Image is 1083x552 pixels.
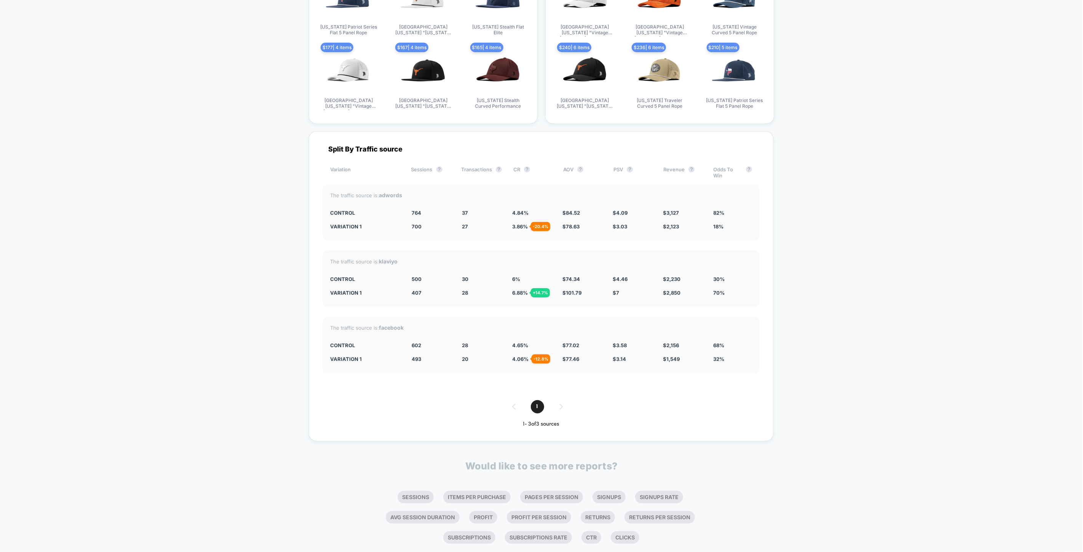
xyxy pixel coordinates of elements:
span: 500 [412,276,422,282]
img: produt [326,48,371,94]
div: 82% [713,210,752,216]
span: 20 [462,356,468,362]
span: 30 [462,276,468,282]
span: 700 [412,223,422,230]
div: Variation 1 [330,356,400,362]
span: 6.88 % [512,290,528,296]
div: + 14.7 % [531,288,550,297]
li: Items Per Purchase [443,491,511,503]
div: AOV [563,166,602,179]
span: $ 84.52 [562,210,580,216]
strong: klaviyo [379,258,398,265]
li: Profit [469,511,497,523]
div: 70% [713,290,752,296]
span: $ 177 | 4 items [321,43,353,52]
div: CONTROL [330,276,400,282]
span: $ 4.46 [613,276,628,282]
div: PSV [613,166,652,179]
li: Signups Rate [635,491,683,503]
li: Profit Per Session [507,511,571,523]
span: [GEOGRAPHIC_DATA][US_STATE] "Vintage [US_STATE] Longhorn" Curved Elite XGen™ [556,24,613,37]
li: Subscriptions Rate [505,531,572,544]
span: [US_STATE] Patriot Series Flat 5 Panel Rope [706,97,763,110]
button: ? [746,166,752,172]
img: produt [637,48,682,94]
span: 6 % [512,276,520,282]
div: The traffic source is: [330,258,752,265]
li: Pages Per Session [520,491,583,503]
span: $ 2,850 [663,290,680,296]
li: Avg Session Duration [386,511,460,523]
span: [US_STATE] Stealth Curved Performance [470,97,527,110]
span: $ 3.58 [613,342,627,348]
span: [GEOGRAPHIC_DATA][US_STATE] "Vintage [US_STATE] Longhorn" Curved Performance [631,24,688,37]
span: $ 101.79 [562,290,581,296]
li: Ctr [581,531,601,544]
span: [US_STATE] Stealth Flat Elite [470,24,527,37]
li: Returns [581,511,615,523]
span: 4.84 % [512,210,529,216]
div: Odds To Win [714,166,752,179]
div: 18% [713,223,752,230]
li: Returns Per Session [625,511,695,523]
span: 493 [412,356,421,362]
span: 764 [412,210,421,216]
li: Subscriptions [443,531,495,544]
div: Sessions [411,166,450,179]
span: [GEOGRAPHIC_DATA][US_STATE] "[US_STATE] Longhorn" Curved Performance [556,97,613,110]
span: [GEOGRAPHIC_DATA][US_STATE] "[US_STATE] Longhorn" Flat 5 Panel Rope [395,24,452,37]
div: CONTROL [330,210,400,216]
button: ? [577,166,583,172]
strong: facebook [379,324,404,331]
span: $ 7 [613,290,619,296]
span: [GEOGRAPHIC_DATA][US_STATE] "[US_STATE] Longhorn" Flat Performance [395,97,452,110]
li: Clicks [611,531,639,544]
span: [US_STATE] Vintage Curved 5 Panel Rope [706,24,763,37]
span: $ 74.34 [562,276,580,282]
button: ? [688,166,695,172]
div: Transactions [461,166,502,179]
img: produt [400,48,446,94]
span: $ 240 | 6 items [557,43,591,52]
div: 68% [713,342,752,348]
span: $ 77.02 [562,342,579,348]
span: $ 210 | 5 items [707,43,740,52]
div: The traffic source is: [330,324,752,331]
img: produt [712,48,757,94]
div: Variation [330,166,400,179]
div: - 20.4 % [531,222,550,231]
span: 3.86 % [512,223,528,230]
li: Sessions [398,491,434,503]
span: 4.65 % [512,342,528,348]
div: 1 - 3 of 3 sources [323,421,760,428]
div: 30% [713,276,752,282]
span: $ 3.03 [613,223,627,230]
span: $ 165 | 4 items [470,43,503,52]
div: Revenue [663,166,702,179]
span: [US_STATE] Patriot Series Flat 5 Panel Rope [320,24,377,37]
span: $ 2,156 [663,342,679,348]
p: Would like to see more reports? [465,460,618,472]
button: ? [627,166,633,172]
button: ? [436,166,442,172]
div: The traffic source is: [330,192,752,198]
span: 4.06 % [512,356,529,362]
div: CR [513,166,552,179]
span: [GEOGRAPHIC_DATA][US_STATE] "Vintage [US_STATE] Longhorn" Curved 5 Panel Rope [320,97,377,110]
span: $ 2,123 [663,223,679,230]
span: $ 2,230 [663,276,680,282]
div: Split By Traffic source [323,145,760,153]
span: 37 [462,210,468,216]
span: $ 1,549 [663,356,680,362]
span: $ 4.09 [613,210,628,216]
div: Variation 1 [330,290,400,296]
span: $ 167 | 4 items [395,43,428,52]
img: produt [475,48,521,94]
span: [US_STATE] Traveler Curved 5 Panel Rope [631,97,688,110]
span: $ 3.14 [613,356,626,362]
img: produt [562,48,608,94]
span: 27 [462,223,468,230]
span: $ 77.46 [562,356,579,362]
span: 602 [412,342,421,348]
button: ? [496,166,502,172]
